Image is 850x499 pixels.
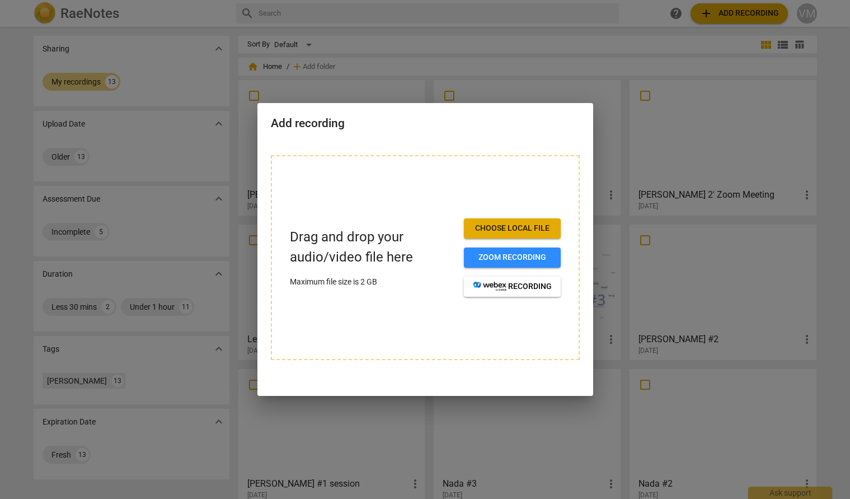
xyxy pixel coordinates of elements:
[271,116,580,130] h2: Add recording
[473,252,552,263] span: Zoom recording
[464,248,561,268] button: Zoom recording
[290,227,455,267] p: Drag and drop your audio/video file here
[464,218,561,239] button: Choose local file
[473,223,552,234] span: Choose local file
[473,281,552,292] span: recording
[290,276,455,288] p: Maximum file size is 2 GB
[464,277,561,297] button: recording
